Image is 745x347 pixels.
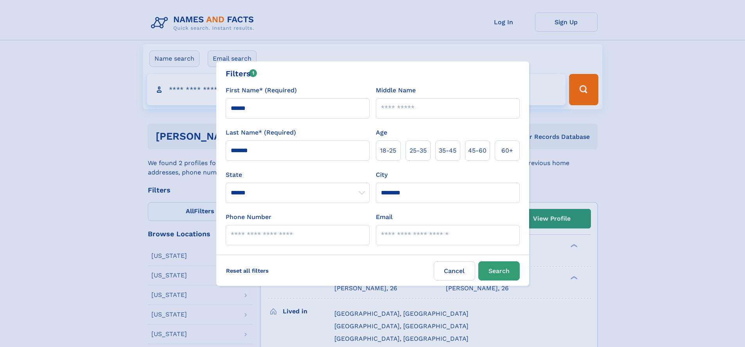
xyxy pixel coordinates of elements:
span: 35‑45 [439,146,456,155]
label: City [376,170,388,180]
label: Middle Name [376,86,416,95]
label: Phone Number [226,212,271,222]
label: Email [376,212,393,222]
label: Last Name* (Required) [226,128,296,137]
div: Filters [226,68,257,79]
label: Age [376,128,387,137]
label: State [226,170,370,180]
span: 60+ [501,146,513,155]
label: Reset all filters [221,261,274,280]
button: Search [478,261,520,280]
span: 18‑25 [380,146,396,155]
label: Cancel [434,261,475,280]
span: 25‑35 [409,146,427,155]
label: First Name* (Required) [226,86,297,95]
span: 45‑60 [468,146,486,155]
